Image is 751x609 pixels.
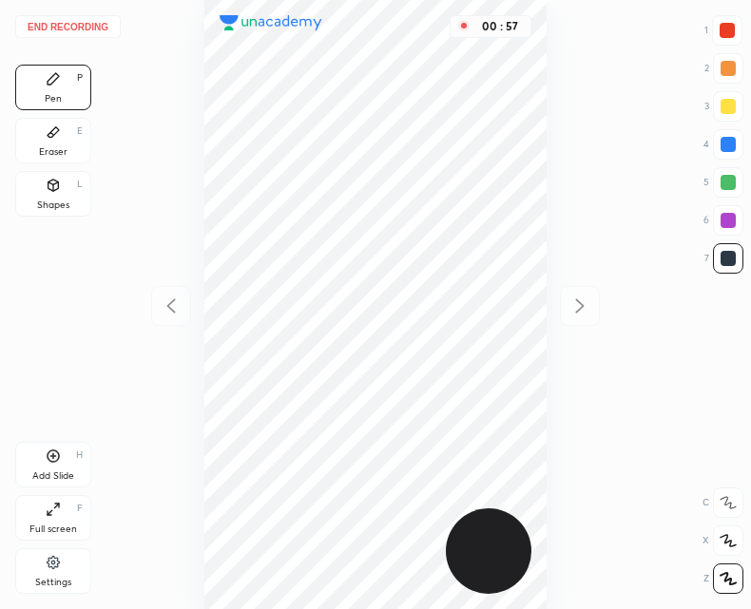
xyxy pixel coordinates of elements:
div: Add Slide [32,471,74,481]
div: 00 : 57 [477,20,523,33]
div: Pen [45,94,62,104]
div: P [77,73,83,83]
div: L [77,180,83,189]
div: X [703,525,743,556]
div: Full screen [29,524,77,534]
div: 1 [704,15,742,46]
div: Z [703,563,743,594]
div: 2 [704,53,743,84]
div: 7 [704,243,743,274]
div: 6 [703,205,743,236]
img: logo.38c385cc.svg [220,15,322,30]
div: Settings [35,578,71,587]
div: 4 [703,129,743,160]
div: 3 [704,91,743,122]
div: C [703,487,743,518]
div: E [77,126,83,136]
div: 5 [703,167,743,198]
button: End recording [15,15,121,38]
div: H [76,450,83,460]
div: F [77,504,83,513]
div: Shapes [37,200,69,210]
div: Eraser [39,147,67,157]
